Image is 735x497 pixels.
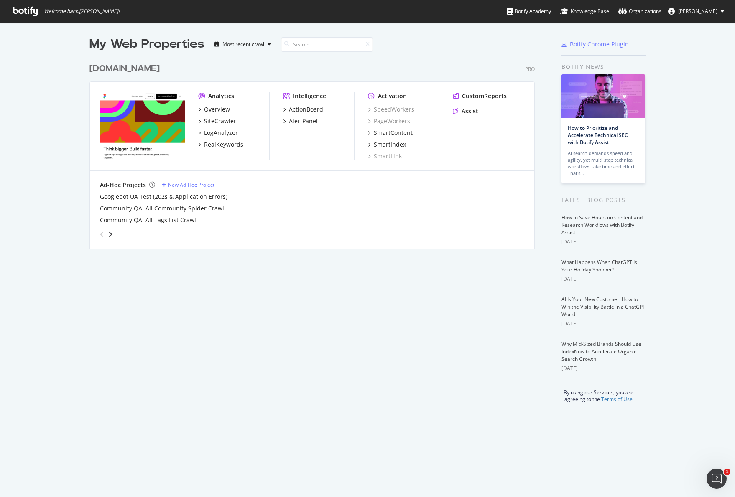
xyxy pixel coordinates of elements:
a: SpeedWorkers [368,105,414,114]
div: [DATE] [561,275,646,283]
a: How to Prioritize and Accelerate Technical SEO with Botify Assist [568,124,628,146]
div: SmartIndex [374,140,406,149]
a: What Happens When ChatGPT Is Your Holiday Shopper? [561,259,637,273]
input: Search [281,37,373,52]
a: Botify Chrome Plugin [561,40,629,48]
div: ActionBoard [289,105,323,114]
div: My Web Properties [89,36,204,53]
div: Overview [204,105,230,114]
a: [DOMAIN_NAME] [89,63,163,75]
a: PageWorkers [368,117,410,125]
a: AI Is Your New Customer: How to Win the Visibility Battle in a ChatGPT World [561,296,646,318]
div: grid [89,53,541,249]
a: How to Save Hours on Content and Research Workflows with Botify Assist [561,214,643,236]
span: Ola Braverman [678,8,717,15]
a: Terms of Use [601,396,633,403]
a: Community QA: All Community Spider Crawl [100,204,224,213]
a: CustomReports [453,92,507,100]
a: AlertPanel [283,117,318,125]
div: [DATE] [561,365,646,372]
div: Most recent crawl [222,42,264,47]
div: Pro [525,66,535,73]
img: figma.com [100,92,185,160]
a: ActionBoard [283,105,323,114]
a: Assist [453,107,478,115]
div: [DATE] [561,238,646,246]
div: Botify news [561,62,646,71]
div: Organizations [618,7,661,15]
span: 1 [724,469,730,475]
div: [DATE] [561,320,646,327]
a: RealKeywords [198,140,243,149]
button: [PERSON_NAME] [661,5,731,18]
div: angle-left [97,228,107,241]
div: AI search demands speed and agility, yet multi-step technical workflows take time and effort. Tha... [568,150,639,177]
div: Assist [462,107,478,115]
a: Community QA: All Tags List Crawl [100,216,196,224]
div: Botify Academy [507,7,551,15]
div: Latest Blog Posts [561,195,646,205]
button: Most recent crawl [211,38,274,51]
a: SiteCrawler [198,117,236,125]
a: Googlebot UA Test (202s & Application Errors) [100,193,227,201]
a: New Ad-Hoc Project [162,181,214,188]
div: Analytics [208,92,234,100]
div: Ad-Hoc Projects [100,181,146,189]
img: How to Prioritize and Accelerate Technical SEO with Botify Assist [561,74,645,118]
div: Botify Chrome Plugin [570,40,629,48]
div: angle-right [107,230,113,238]
a: LogAnalyzer [198,129,238,137]
div: Activation [378,92,407,100]
div: Knowledge Base [560,7,609,15]
a: SmartContent [368,129,413,137]
div: RealKeywords [204,140,243,149]
div: AlertPanel [289,117,318,125]
iframe: Intercom live chat [707,469,727,489]
div: New Ad-Hoc Project [168,181,214,188]
div: [DOMAIN_NAME] [89,63,160,75]
a: SmartLink [368,152,402,160]
div: SiteCrawler [204,117,236,125]
div: CustomReports [462,92,507,100]
a: SmartIndex [368,140,406,149]
div: By using our Services, you are agreeing to the [551,385,646,403]
div: LogAnalyzer [204,129,238,137]
div: Intelligence [293,92,326,100]
span: Welcome back, [PERSON_NAME] ! [44,8,120,15]
a: Why Mid-Sized Brands Should Use IndexNow to Accelerate Organic Search Growth [561,340,641,363]
div: SmartContent [374,129,413,137]
a: Overview [198,105,230,114]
